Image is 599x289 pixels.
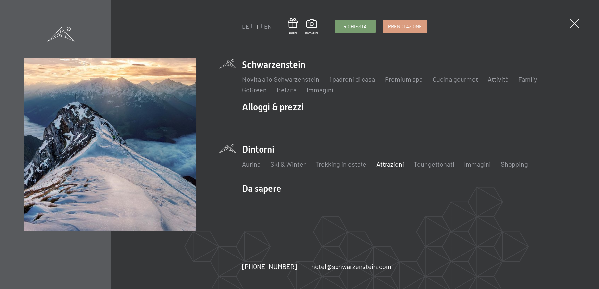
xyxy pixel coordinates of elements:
[242,262,297,271] a: [PHONE_NUMBER]
[335,20,375,33] a: Richiesta
[376,160,404,168] a: Attrazioni
[433,75,478,83] a: Cucina gourmet
[385,75,423,83] a: Premium spa
[242,86,267,94] a: GoGreen
[414,160,454,168] a: Tour gettonati
[388,23,422,30] span: Prenotazione
[312,262,391,271] a: hotel@schwarzenstein.com
[288,18,298,35] a: Buoni
[343,23,367,30] span: Richiesta
[242,160,261,168] a: Aurina
[277,86,297,94] a: Belvita
[270,160,306,168] a: Ski & Winter
[315,160,366,168] a: Trekking in estate
[307,86,333,94] a: Immagini
[264,23,272,30] a: EN
[242,262,297,270] span: [PHONE_NUMBER]
[254,23,259,30] a: IT
[305,19,318,35] a: Immagini
[242,23,249,30] a: DE
[242,75,319,83] a: Novità allo Schwarzenstein
[329,75,375,83] a: I padroni di casa
[488,75,509,83] a: Attività
[518,75,537,83] a: Family
[383,20,427,33] a: Prenotazione
[464,160,491,168] a: Immagini
[288,30,298,35] span: Buoni
[305,30,318,35] span: Immagini
[501,160,528,168] a: Shopping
